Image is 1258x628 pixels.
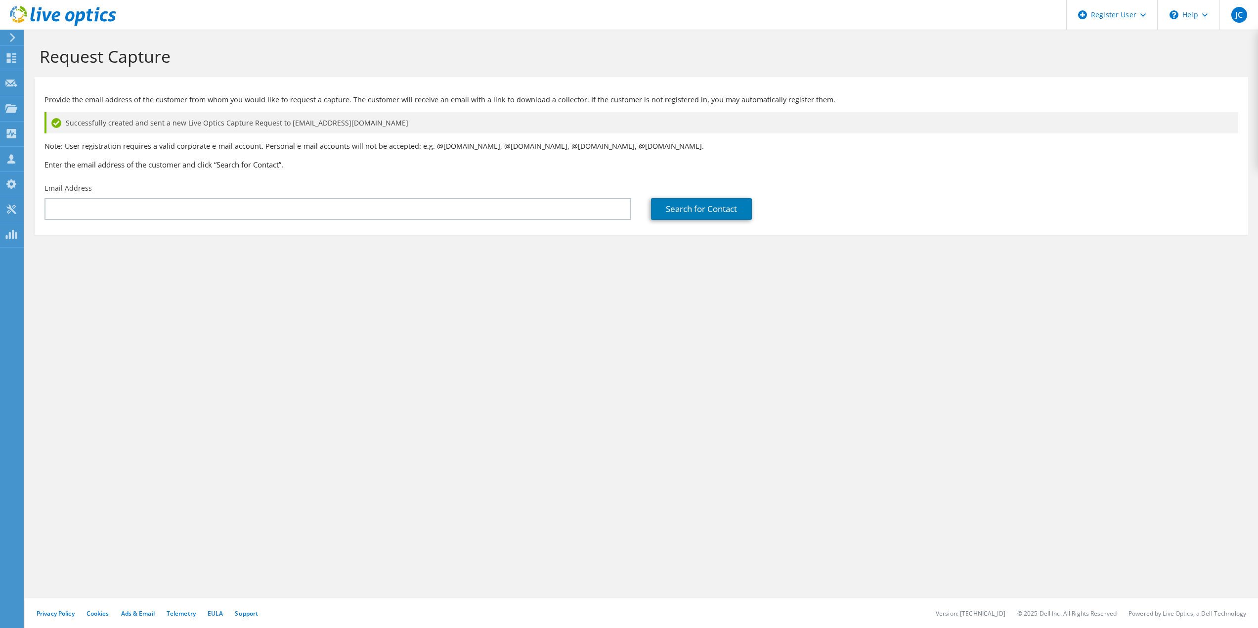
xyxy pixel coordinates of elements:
[936,609,1005,618] li: Version: [TECHNICAL_ID]
[1017,609,1117,618] li: © 2025 Dell Inc. All Rights Reserved
[87,609,109,618] a: Cookies
[44,183,92,193] label: Email Address
[1128,609,1246,618] li: Powered by Live Optics, a Dell Technology
[208,609,223,618] a: EULA
[66,118,408,128] span: Successfully created and sent a new Live Optics Capture Request to [EMAIL_ADDRESS][DOMAIN_NAME]
[1170,10,1178,19] svg: \n
[40,46,1238,67] h1: Request Capture
[1231,7,1247,23] span: JC
[121,609,155,618] a: Ads & Email
[235,609,258,618] a: Support
[44,159,1238,170] h3: Enter the email address of the customer and click “Search for Contact”.
[37,609,75,618] a: Privacy Policy
[44,94,1238,105] p: Provide the email address of the customer from whom you would like to request a capture. The cust...
[651,198,752,220] a: Search for Contact
[44,141,1238,152] p: Note: User registration requires a valid corporate e-mail account. Personal e-mail accounts will ...
[167,609,196,618] a: Telemetry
